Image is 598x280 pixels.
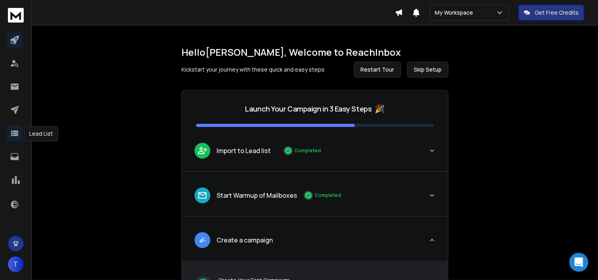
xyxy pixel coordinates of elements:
[315,192,341,199] p: Completed
[181,66,324,74] p: Kickstart your journey with these quick and easy steps
[414,66,441,74] span: Skip Setup
[8,256,24,272] button: T
[182,136,448,171] button: leadImport to Lead listCompleted
[197,190,208,201] img: lead
[518,5,584,21] button: Get Free Credits
[182,181,448,216] button: leadStart Warmup of MailboxesCompleted
[181,46,448,59] h1: Hello [PERSON_NAME] , Welcome to ReachInbox
[8,8,24,23] img: logo
[245,103,372,114] p: Launch Your Campaign in 3 Easy Steps
[217,235,273,245] p: Create a campaign
[217,146,271,155] p: Import to Lead list
[197,235,208,245] img: lead
[217,191,297,200] p: Start Warmup of Mailboxes
[535,9,579,17] p: Get Free Credits
[182,226,448,261] button: leadCreate a campaign
[294,148,321,154] p: Completed
[569,253,588,272] div: Open Intercom Messenger
[24,126,58,141] div: Lead List
[435,9,476,17] p: My Workspace
[407,62,448,78] button: Skip Setup
[197,146,208,155] img: lead
[375,103,385,114] span: 🎉
[354,62,401,78] button: Restart Tour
